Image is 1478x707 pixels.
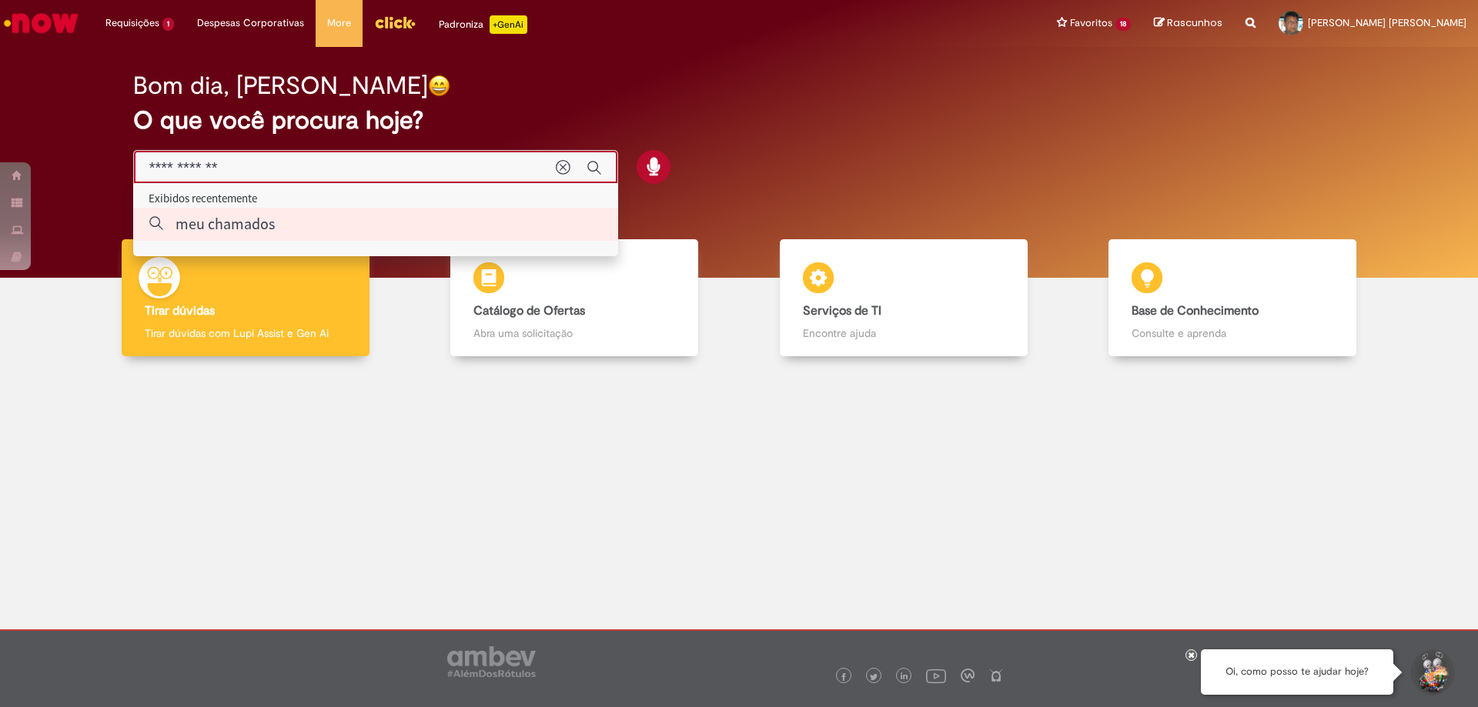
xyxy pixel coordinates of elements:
span: Despesas Corporativas [197,15,304,31]
img: logo_footer_naosei.png [989,669,1003,682]
span: More [327,15,351,31]
img: click_logo_yellow_360x200.png [374,11,416,34]
a: Serviços de TI Encontre ajuda [739,239,1068,357]
p: Consulte e aprenda [1132,325,1333,341]
span: Requisições [105,15,159,31]
a: Tirar dúvidas Tirar dúvidas com Lupi Assist e Gen Ai [81,239,410,357]
p: Tirar dúvidas com Lupi Assist e Gen Ai [145,325,346,341]
a: Rascunhos [1154,16,1222,31]
b: Serviços de TI [803,303,881,318]
b: Base de Conhecimento [1132,303,1259,318]
h2: Bom dia, [PERSON_NAME] [133,72,428,99]
span: 18 [1115,18,1131,31]
div: Oi, como posso te ajudar hoje? [1201,649,1393,695]
h2: O que você procura hoje? [133,107,1346,134]
span: 1 [162,18,174,31]
img: logo_footer_linkedin.png [901,672,908,682]
img: logo_footer_facebook.png [840,673,848,681]
button: Iniciar Conversa de Suporte [1409,649,1455,695]
a: Catálogo de Ofertas Abra uma solicitação [410,239,740,357]
p: +GenAi [490,15,527,34]
img: ServiceNow [2,8,81,38]
span: [PERSON_NAME] [PERSON_NAME] [1308,16,1466,29]
img: logo_footer_workplace.png [961,669,975,682]
div: Padroniza [439,15,527,34]
img: logo_footer_youtube.png [926,665,946,685]
img: logo_footer_twitter.png [870,673,878,681]
b: Catálogo de Ofertas [473,303,585,318]
p: Abra uma solicitação [473,325,675,341]
span: Favoritos [1070,15,1112,31]
p: Encontre ajuda [803,325,1005,341]
a: Base de Conhecimento Consulte e aprenda [1068,239,1398,357]
b: Tirar dúvidas [145,303,215,318]
img: happy-face.png [428,75,450,97]
span: Rascunhos [1167,15,1222,30]
img: logo_footer_ambev_rotulo_gray.png [447,646,536,677]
